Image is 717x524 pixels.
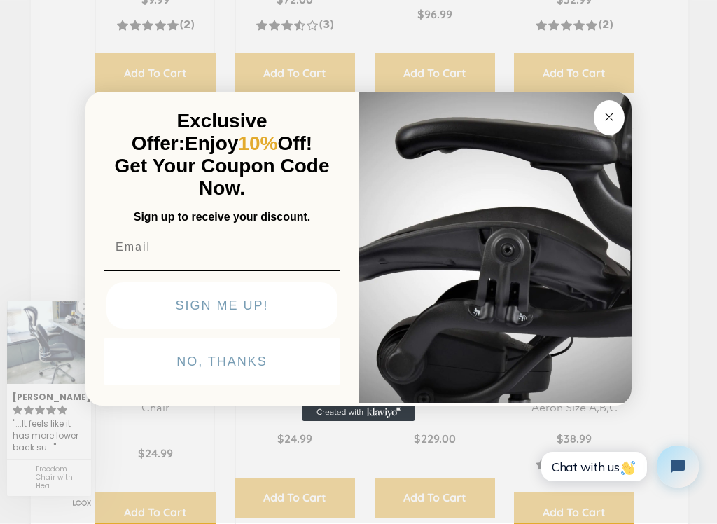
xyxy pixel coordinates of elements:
button: Close dialog [594,100,625,135]
span: 10% [238,132,277,154]
img: 92d77583-a095-41f6-84e7-858462e0427a.jpeg [358,89,632,403]
span: Exclusive Offer: [132,110,267,154]
span: Sign up to receive your discount. [134,211,310,223]
button: SIGN ME UP! [106,282,337,329]
button: NO, THANKS [104,338,340,385]
span: Get Your Coupon Code Now. [115,155,330,199]
span: Enjoy Off! [185,132,312,154]
img: underline [104,270,340,271]
input: Email [104,233,340,261]
iframe: Tidio Chat [526,434,711,499]
a: Created with Klaviyo - opens in a new tab [302,404,415,421]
